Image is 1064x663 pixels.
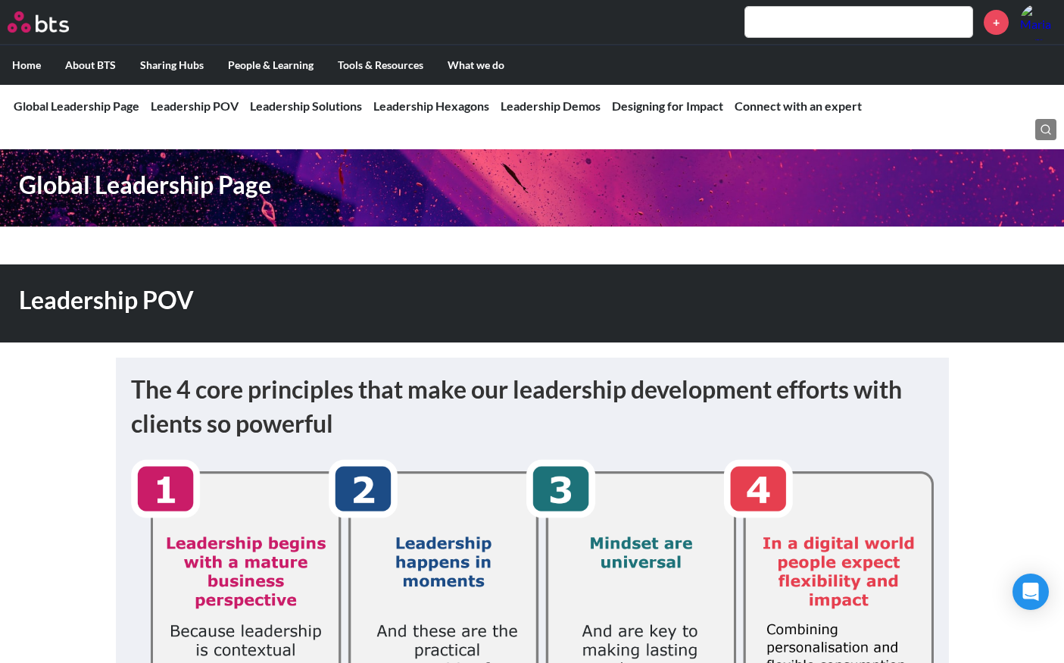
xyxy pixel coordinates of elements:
[435,45,516,85] label: What we do
[14,99,139,113] a: Global Leadership Page
[53,45,128,85] label: About BTS
[131,373,934,441] h1: The 4 core principles that make our leadership development efforts with clients so powerful
[1020,4,1056,40] img: Maria Campillo
[151,99,239,113] a: Leadership POV
[1013,574,1049,610] div: Open Intercom Messenger
[326,45,435,85] label: Tools & Resources
[984,10,1009,35] a: +
[128,45,216,85] label: Sharing Hubs
[19,168,737,202] h1: Global Leadership Page
[1020,4,1056,40] a: Profile
[19,283,737,317] h1: Leadership POV
[735,99,862,113] a: Connect with an expert
[501,99,601,113] a: Leadership Demos
[8,11,69,33] img: BTS Logo
[8,11,97,33] a: Go home
[250,99,362,113] a: Leadership Solutions
[373,99,489,113] a: Leadership Hexagons
[612,99,723,113] a: Designing for Impact
[216,45,326,85] label: People & Learning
